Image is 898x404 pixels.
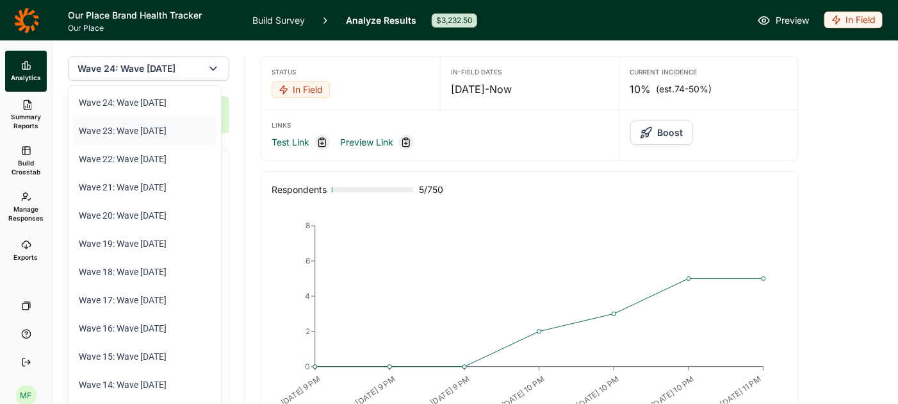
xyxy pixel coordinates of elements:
li: Wave 23: Wave [DATE] [72,117,217,145]
a: Preview Link [340,135,393,150]
li: Wave 14: Wave [DATE] [72,371,217,399]
span: Analytics [11,73,41,82]
a: Build Crosstab [5,138,47,184]
span: Our Place [68,23,237,33]
li: Wave 15: Wave [DATE] [72,342,217,371]
tspan: 2 [306,326,310,336]
li: Wave 19: Wave [DATE] [72,230,217,258]
li: Wave 17: Wave [DATE] [72,286,217,314]
span: Summary Reports [10,112,42,130]
li: Wave 21: Wave [DATE] [72,173,217,201]
div: In Field [824,12,883,28]
a: Summary Reports [5,92,47,138]
div: In Field [272,81,330,98]
div: Copy link [314,135,330,150]
a: Exports [5,230,47,271]
h1: Our Place Brand Health Tracker [68,8,237,23]
span: Wave 24: Wave [DATE] [78,62,176,75]
li: Wave 18: Wave [DATE] [72,258,217,286]
div: [DATE] - Now [451,81,608,97]
a: Analytics [5,51,47,92]
div: $3,232.50 [432,13,477,28]
span: Build Crosstab [10,158,42,176]
div: Links [272,121,609,130]
button: In Field [272,81,330,99]
span: (est. 74-50% ) [657,83,712,96]
li: Wave 22: Wave [DATE] [72,145,217,173]
div: Current Incidence [630,67,788,76]
tspan: 8 [306,221,310,230]
button: Boost [630,121,693,145]
tspan: 4 [305,291,310,301]
span: 5 / 750 [419,182,443,198]
span: 10% [630,81,651,97]
a: Manage Responses [5,184,47,230]
span: Preview [776,13,809,28]
div: Status [272,67,430,76]
div: Respondents [272,182,327,198]
tspan: 6 [306,256,310,265]
li: Wave 20: Wave [DATE] [72,201,217,230]
div: Copy link [398,135,414,150]
button: In Field [824,12,883,29]
span: Exports [14,253,38,262]
button: Wave 24: Wave [DATE] [68,56,229,81]
div: In-Field Dates [451,67,608,76]
li: Wave 24: Wave [DATE] [72,88,217,117]
a: Preview [758,13,809,28]
li: Wave 16: Wave [DATE] [72,314,217,342]
span: Manage Responses [8,205,44,223]
a: Test Link [272,135,309,150]
tspan: 0 [305,362,310,371]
